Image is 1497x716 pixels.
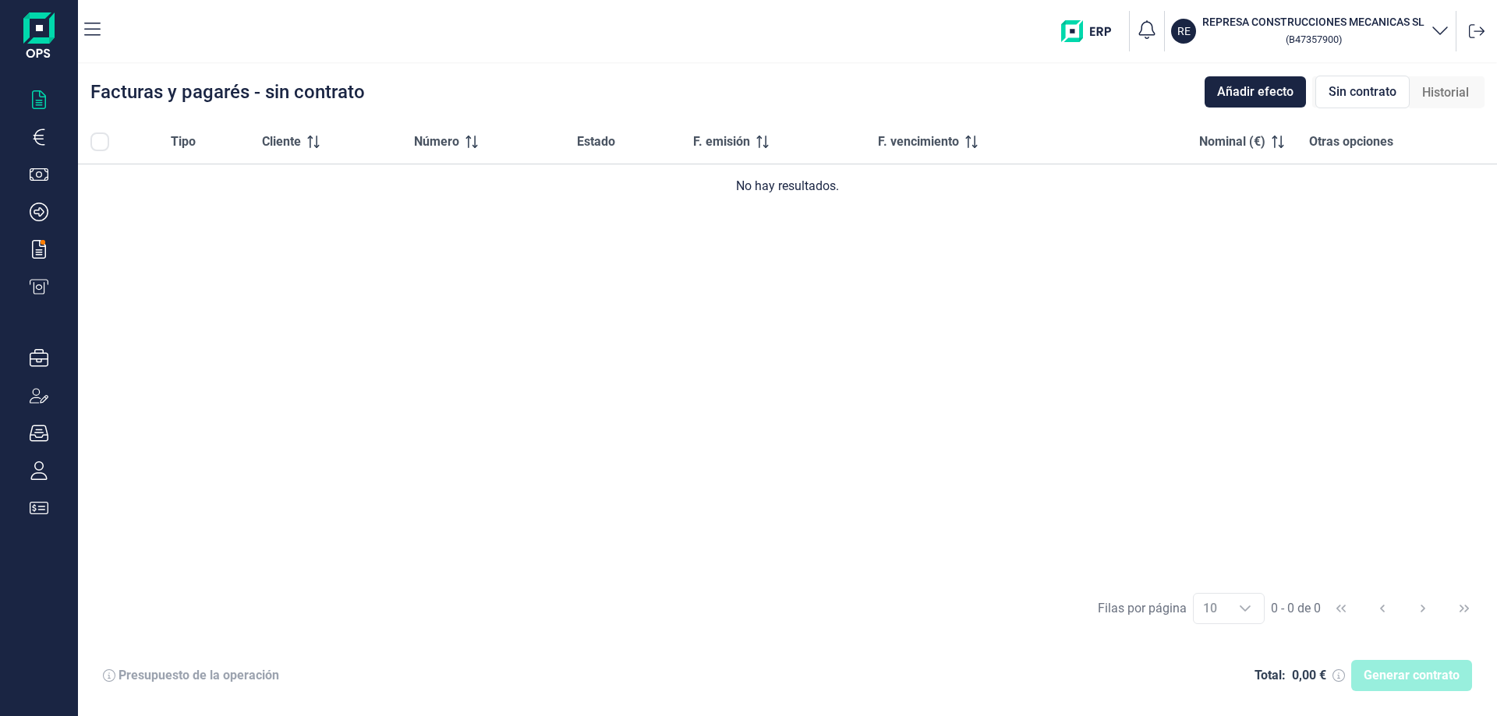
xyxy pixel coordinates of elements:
[1202,14,1424,30] h3: REPRESA CONSTRUCCIONES MECANICAS SL
[1329,83,1396,101] span: Sin contrato
[171,132,196,151] span: Tipo
[1322,590,1360,627] button: First Page
[90,83,365,101] div: Facturas y pagarés - sin contrato
[1315,76,1410,108] div: Sin contrato
[1271,602,1321,615] span: 0 - 0 de 0
[693,132,750,151] span: F. emisión
[1255,668,1286,683] div: Total:
[1404,590,1442,627] button: Next Page
[1309,132,1393,151] span: Otras opciones
[1177,23,1191,39] p: RE
[878,132,959,151] span: F. vencimiento
[1205,76,1306,108] button: Añadir efecto
[1098,599,1187,618] div: Filas por página
[90,177,1485,196] div: No hay resultados.
[577,132,615,151] span: Estado
[1286,34,1342,45] small: Copiar cif
[1410,77,1481,108] div: Historial
[262,132,301,151] span: Cliente
[1199,132,1265,151] span: Nominal (€)
[119,668,279,683] div: Presupuesto de la operación
[1061,20,1123,42] img: erp
[1422,83,1469,102] span: Historial
[1292,668,1326,683] div: 0,00 €
[1364,590,1401,627] button: Previous Page
[1226,594,1264,623] div: Choose
[90,132,109,151] div: All items unselected
[23,12,55,62] img: Logo de aplicación
[1171,14,1449,48] button: REREPRESA CONSTRUCCIONES MECANICAS SL (B47357900)
[1217,83,1294,101] span: Añadir efecto
[1446,590,1483,627] button: Last Page
[414,132,459,151] span: Número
